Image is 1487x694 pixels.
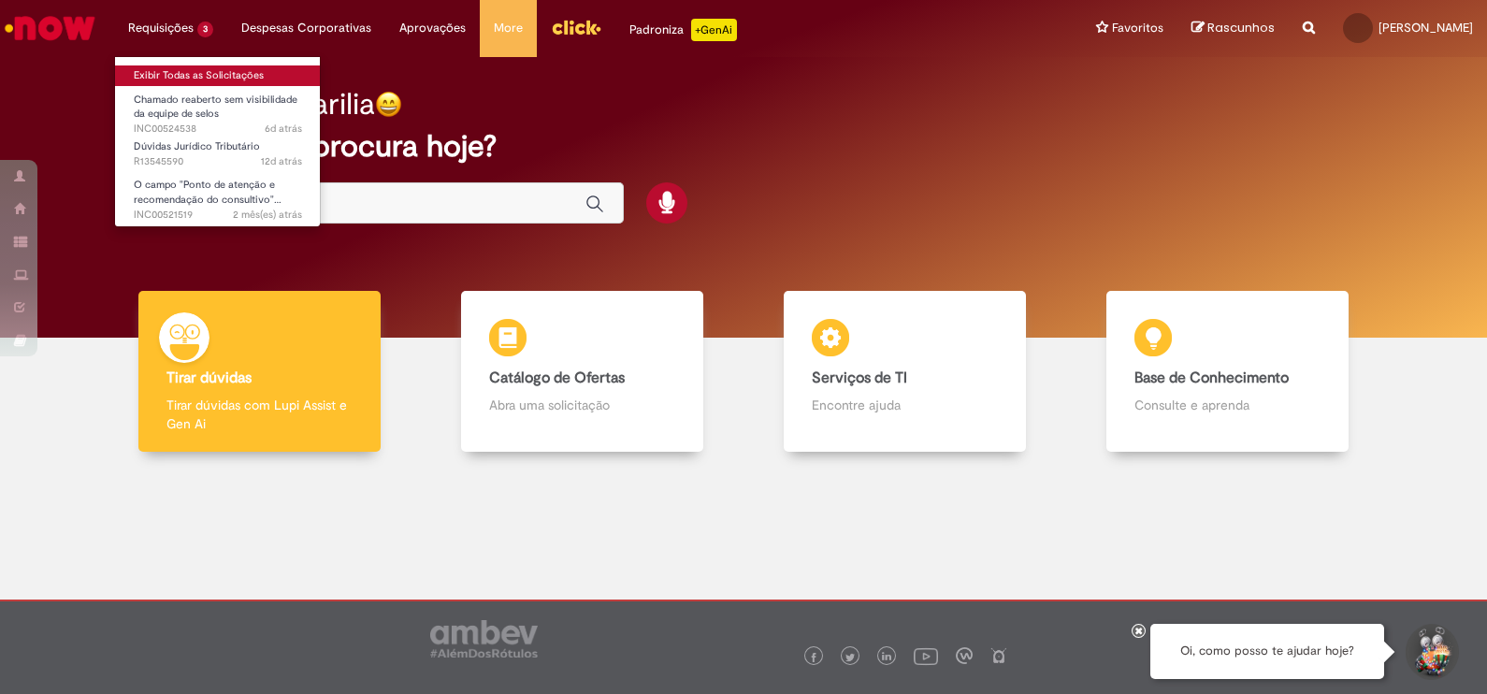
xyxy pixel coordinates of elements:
[956,647,973,664] img: logo_footer_workplace.png
[489,369,625,387] b: Catálogo de Ofertas
[743,291,1066,453] a: Serviços de TI Encontre ajuda
[1191,20,1275,37] a: Rascunhos
[115,175,321,215] a: Aberto INC00521519 : O campo "Ponto de atenção e recomendação do consultivo" está com erro na fon...
[233,208,302,222] span: 2 mês(es) atrás
[197,22,213,37] span: 3
[845,653,855,662] img: logo_footer_twitter.png
[134,139,260,153] span: Dúvidas Jurídico Tributário
[882,652,891,663] img: logo_footer_linkedin.png
[134,178,282,207] span: O campo "Ponto de atenção e recomendação do consultivo"…
[812,396,999,414] p: Encontre ajuda
[494,19,523,37] span: More
[691,19,737,41] p: +GenAi
[375,91,402,118] img: happy-face.png
[115,90,321,130] a: Aberto INC00524538 : Chamado reaberto sem visibilidade da equipe de selos
[98,291,421,453] a: Tirar dúvidas Tirar dúvidas com Lupi Assist e Gen Ai
[114,56,321,227] ul: Requisições
[166,369,252,387] b: Tirar dúvidas
[166,396,354,433] p: Tirar dúvidas com Lupi Assist e Gen Ai
[430,620,538,658] img: logo_footer_ambev_rotulo_gray.png
[134,208,302,223] span: INC00521519
[489,396,676,414] p: Abra uma solicitação
[115,65,321,86] a: Exibir Todas as Solicitações
[812,369,907,387] b: Serviços de TI
[134,154,302,169] span: R13545590
[2,9,98,47] img: ServiceNow
[1112,19,1163,37] span: Favoritos
[144,130,1342,163] h2: O que você procura hoje?
[914,643,938,668] img: logo_footer_youtube.png
[265,122,302,136] span: 6d atrás
[1134,369,1289,387] b: Base de Conhecimento
[399,19,466,37] span: Aprovações
[134,122,302,137] span: INC00524538
[1150,624,1384,679] div: Oi, como posso te ajudar hoje?
[1066,291,1389,453] a: Base de Conhecimento Consulte e aprenda
[115,137,321,171] a: Aberto R13545590 : Dúvidas Jurídico Tributário
[1379,20,1473,36] span: [PERSON_NAME]
[265,122,302,136] time: 24/09/2025 11:18:21
[261,154,302,168] time: 18/09/2025 07:47:49
[241,19,371,37] span: Despesas Corporativas
[1403,624,1459,680] button: Iniciar Conversa de Suporte
[233,208,302,222] time: 31/07/2025 11:00:01
[421,291,743,453] a: Catálogo de Ofertas Abra uma solicitação
[809,653,818,662] img: logo_footer_facebook.png
[1207,19,1275,36] span: Rascunhos
[629,19,737,41] div: Padroniza
[551,13,601,41] img: click_logo_yellow_360x200.png
[128,19,194,37] span: Requisições
[990,647,1007,664] img: logo_footer_naosei.png
[1134,396,1321,414] p: Consulte e aprenda
[261,154,302,168] span: 12d atrás
[134,93,297,122] span: Chamado reaberto sem visibilidade da equipe de selos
